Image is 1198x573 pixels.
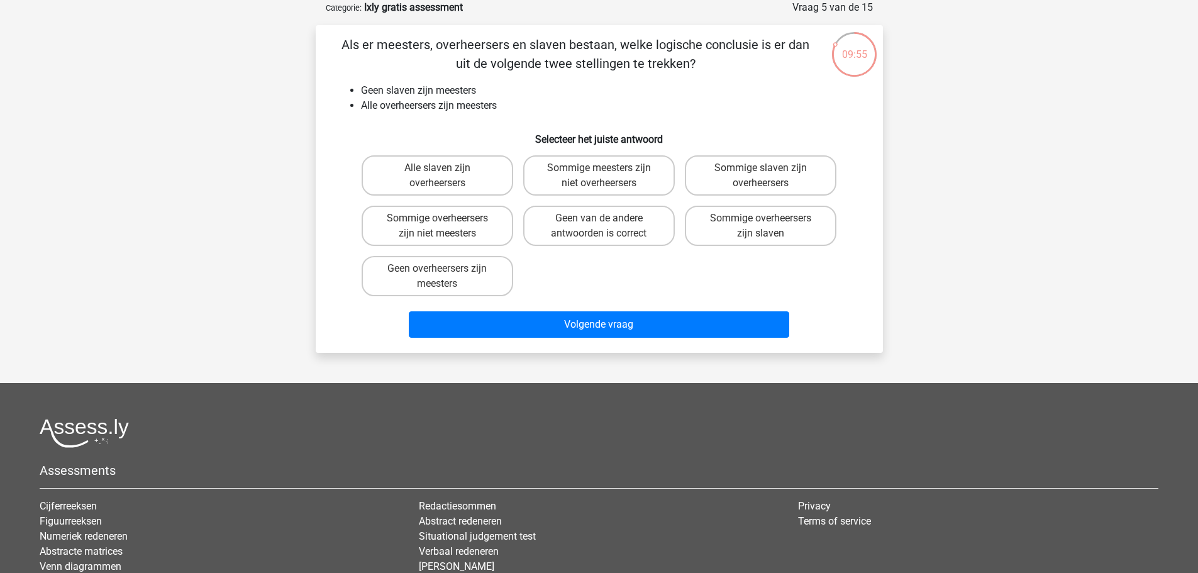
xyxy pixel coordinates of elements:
[362,155,513,196] label: Alle slaven zijn overheersers
[40,463,1158,478] h5: Assessments
[409,311,789,338] button: Volgende vraag
[364,1,463,13] strong: Ixly gratis assessment
[336,123,863,145] h6: Selecteer het juiste antwoord
[40,560,121,572] a: Venn diagrammen
[40,545,123,557] a: Abstracte matrices
[40,530,128,542] a: Numeriek redeneren
[362,206,513,246] label: Sommige overheersers zijn niet meesters
[419,545,499,557] a: Verbaal redeneren
[685,206,836,246] label: Sommige overheersers zijn slaven
[523,206,675,246] label: Geen van de andere antwoorden is correct
[523,155,675,196] label: Sommige meesters zijn niet overheersers
[361,98,863,113] li: Alle overheersers zijn meesters
[831,31,878,62] div: 09:55
[336,35,816,73] p: Als er meesters, overheersers en slaven bestaan, welke logische conclusie is er dan uit de volgen...
[685,155,836,196] label: Sommige slaven zijn overheersers
[419,515,502,527] a: Abstract redeneren
[419,530,536,542] a: Situational judgement test
[40,515,102,527] a: Figuurreeksen
[40,500,97,512] a: Cijferreeksen
[419,560,494,572] a: [PERSON_NAME]
[326,3,362,13] small: Categorie:
[798,515,871,527] a: Terms of service
[362,256,513,296] label: Geen overheersers zijn meesters
[361,83,863,98] li: Geen slaven zijn meesters
[419,500,496,512] a: Redactiesommen
[40,418,129,448] img: Assessly logo
[798,500,831,512] a: Privacy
